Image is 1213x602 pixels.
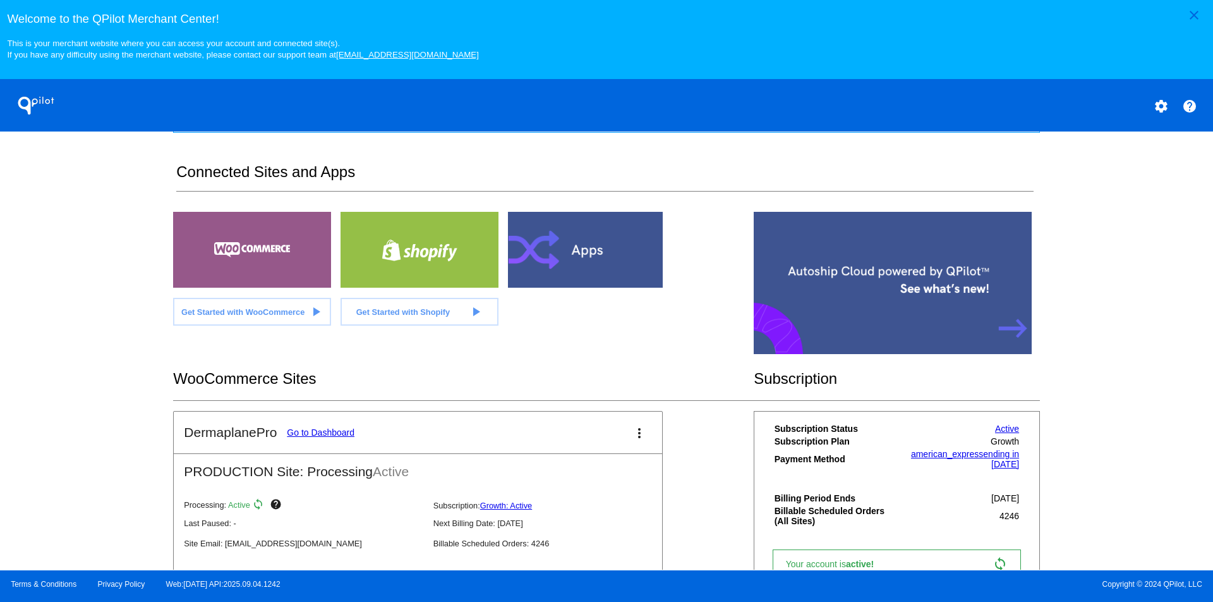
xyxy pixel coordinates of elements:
[774,505,893,527] th: Billable Scheduled Orders (All Sites)
[174,454,662,479] h2: PRODUCTION Site: Processing
[774,448,893,470] th: Payment Method
[617,580,1202,589] span: Copyright © 2024 QPilot, LLC
[1154,99,1169,114] mat-icon: settings
[287,427,354,438] a: Go to Dashboard
[995,424,1019,434] a: Active
[7,12,1205,26] h3: Welcome to the QPilot Merchant Center!
[356,307,450,317] span: Get Started with Shopify
[184,498,423,513] p: Processing:
[433,539,672,548] p: Billable Scheduled Orders: 4246
[11,580,76,589] a: Terms & Conditions
[1186,8,1202,23] mat-icon: close
[176,163,1033,192] h2: Connected Sites and Apps
[846,559,880,569] span: active!
[991,493,1019,503] span: [DATE]
[632,426,647,441] mat-icon: more_vert
[480,501,533,510] a: Growth: Active
[173,370,754,388] h2: WooCommerce Sites
[1182,99,1197,114] mat-icon: help
[468,304,483,319] mat-icon: play_arrow
[181,307,305,317] span: Get Started with WooCommerce
[773,550,1021,579] a: Your account isactive! sync
[373,464,409,479] span: Active
[911,449,1019,469] a: american_expressending in [DATE]
[433,501,672,510] p: Subscription:
[11,93,61,118] h1: QPilot
[774,493,893,504] th: Billing Period Ends
[911,449,983,459] span: american_express
[341,298,498,326] a: Get Started with Shopify
[308,304,323,319] mat-icon: play_arrow
[98,580,145,589] a: Privacy Policy
[184,519,423,528] p: Last Paused: -
[252,498,267,513] mat-icon: sync
[270,498,285,513] mat-icon: help
[336,50,479,59] a: [EMAIL_ADDRESS][DOMAIN_NAME]
[774,436,893,447] th: Subscription Plan
[184,425,277,440] h2: DermaplanePro
[166,580,281,589] a: Web:[DATE] API:2025.09.04.1242
[7,39,478,59] small: This is your merchant website where you can access your account and connected site(s). If you hav...
[993,556,1008,572] mat-icon: sync
[184,539,423,548] p: Site Email: [EMAIL_ADDRESS][DOMAIN_NAME]
[433,519,672,528] p: Next Billing Date: [DATE]
[991,436,1019,446] span: Growth
[774,423,893,434] th: Subscription Status
[786,559,887,569] span: Your account is
[754,370,1040,388] h2: Subscription
[999,511,1019,521] span: 4246
[228,501,250,510] span: Active
[173,298,331,326] a: Get Started with WooCommerce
